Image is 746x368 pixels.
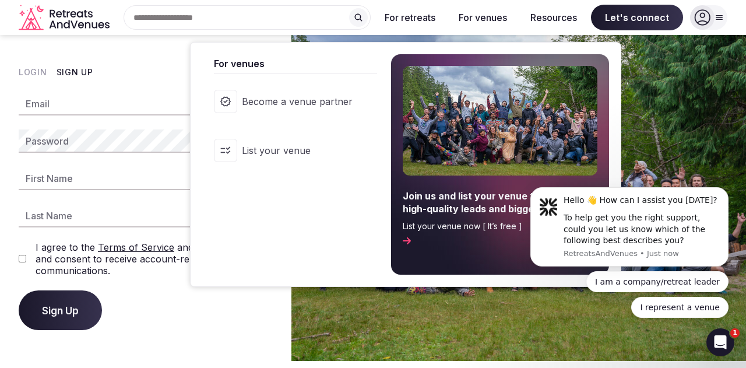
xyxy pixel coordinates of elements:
span: List your venue [242,144,353,157]
span: For venues [214,57,377,71]
button: Sign Up [19,290,102,330]
span: Let's connect [591,5,683,30]
span: Join us and list your venue to attract high-quality leads and bigger bookings [403,190,597,216]
a: Become a venue partner [202,78,377,125]
a: Join us and list your venue to attract high-quality leads and bigger bookingsList your venue now ... [391,54,609,275]
a: Terms of Service [98,241,174,253]
span: Become a venue partner [242,95,353,108]
img: For venues [403,66,597,176]
button: For retreats [375,5,445,30]
svg: Retreats and Venues company logo [19,5,112,31]
button: Login [19,66,47,78]
a: List your venue [202,127,377,174]
span: List your venue now [ It’s free ] [403,220,597,232]
span: Sign Up [42,304,79,316]
button: Resources [521,5,586,30]
span: 1 [730,328,740,338]
label: I agree to the and and consent to receive account-related communications. [36,241,273,276]
a: Visit the homepage [19,5,112,31]
button: Sign Up [57,66,93,78]
button: For venues [449,5,516,30]
iframe: Intercom live chat [706,328,734,356]
iframe: Intercom notifications message [513,174,746,362]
